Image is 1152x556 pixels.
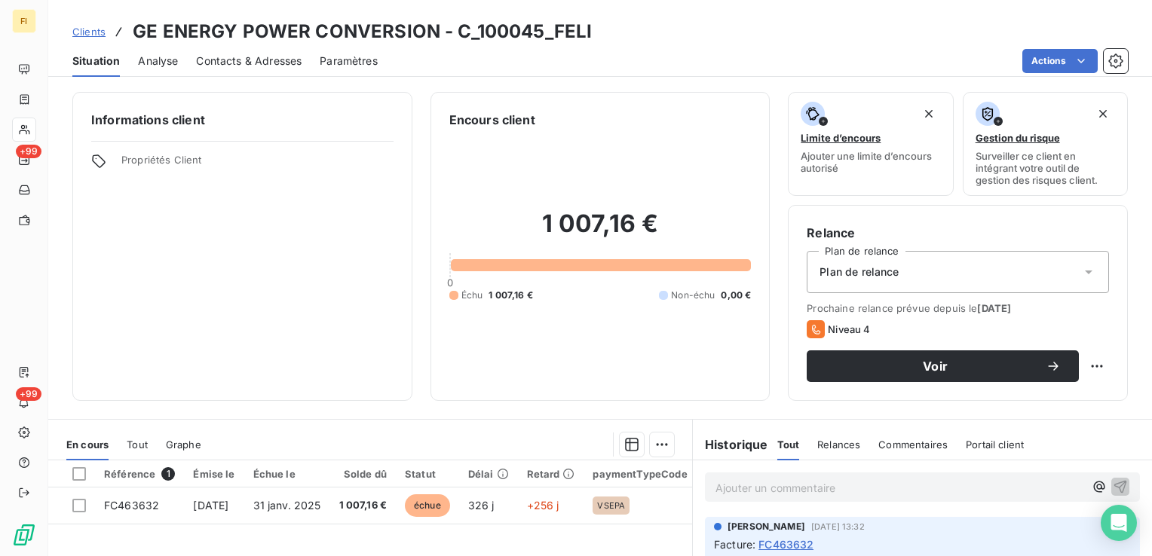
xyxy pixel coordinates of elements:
[966,438,1024,451] span: Portail client
[461,289,483,302] span: Échu
[807,350,1079,382] button: Voir
[671,289,715,302] span: Non-échu
[339,498,388,513] span: 1 007,16 €
[66,438,109,451] span: En cours
[320,53,378,69] span: Paramètres
[72,26,106,38] span: Clients
[12,9,36,33] div: FI
[193,468,234,480] div: Émise le
[820,264,899,280] span: Plan de relance
[693,435,768,454] h6: Historique
[527,499,559,512] span: +256 j
[253,499,321,512] span: 31 janv. 2025
[977,302,1011,314] span: [DATE]
[121,154,394,175] span: Propriétés Client
[807,224,1109,242] h6: Relance
[788,92,953,196] button: Limite d’encoursAjouter une limite d’encours autorisé
[878,438,948,451] span: Commentaires
[811,522,865,531] span: [DATE] 13:32
[976,132,1060,144] span: Gestion du risque
[777,438,800,451] span: Tout
[91,111,394,129] h6: Informations client
[16,145,41,158] span: +99
[104,467,175,481] div: Référence
[133,18,592,45] h3: GE ENERGY POWER CONVERSION - C_100045_FELI
[1101,505,1137,541] div: Open Intercom Messenger
[72,53,120,69] span: Situation
[758,536,813,552] span: FC463632
[728,520,805,533] span: [PERSON_NAME]
[104,499,159,512] span: FC463632
[12,523,36,547] img: Logo LeanPay
[161,467,175,481] span: 1
[963,92,1128,196] button: Gestion du risqueSurveiller ce client en intégrant votre outil de gestion des risques client.
[405,494,450,517] span: échue
[817,438,860,451] span: Relances
[468,468,509,480] div: Délai
[527,468,575,480] div: Retard
[801,132,881,144] span: Limite d’encours
[489,289,533,302] span: 1 007,16 €
[828,323,870,335] span: Niveau 4
[807,302,1109,314] span: Prochaine relance prévue depuis le
[253,468,321,480] div: Échue le
[449,209,752,254] h2: 1 007,16 €
[339,468,388,480] div: Solde dû
[593,468,687,480] div: paymentTypeCode
[196,53,302,69] span: Contacts & Adresses
[714,536,755,552] span: Facture :
[801,150,940,174] span: Ajouter une limite d’encours autorisé
[127,438,148,451] span: Tout
[193,499,228,512] span: [DATE]
[825,360,1046,372] span: Voir
[447,276,453,289] span: 0
[405,468,450,480] div: Statut
[138,53,178,69] span: Analyse
[72,24,106,39] a: Clients
[976,150,1115,186] span: Surveiller ce client en intégrant votre outil de gestion des risques client.
[468,499,495,512] span: 326 j
[449,111,535,129] h6: Encours client
[166,438,201,451] span: Graphe
[597,501,625,510] span: VSEPA
[16,387,41,401] span: +99
[721,289,751,302] span: 0,00 €
[1022,49,1098,73] button: Actions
